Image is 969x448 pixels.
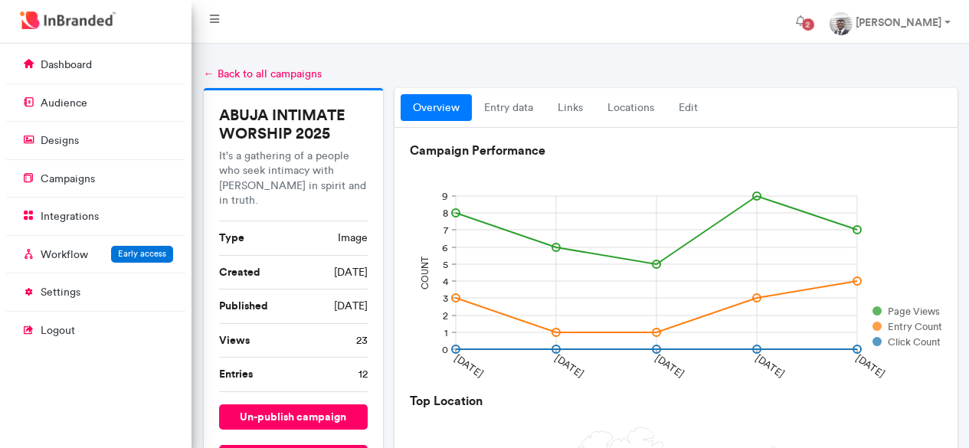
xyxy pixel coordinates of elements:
h5: ABUJA INTIMATE WORSHIP 2025 [219,106,368,142]
h6: Top Location [410,394,941,408]
a: designs [6,126,185,155]
a: settings [6,277,185,306]
b: Views [219,333,250,347]
span: [DATE] [334,299,368,314]
p: logout [41,323,75,338]
span: [DATE] [334,265,368,280]
b: Published [219,299,268,312]
a: locations [595,94,666,122]
text: 0 [442,344,448,355]
button: un-publish campaign [219,404,368,430]
a: Edit [666,94,710,122]
text: 3 [443,293,448,304]
text: [DATE] [453,352,486,380]
text: 6 [442,242,448,253]
button: 2 [784,6,817,37]
a: audience [6,88,185,117]
a: dashboard [6,50,185,79]
text: 9 [442,191,448,202]
span: image [338,231,368,246]
strong: [PERSON_NAME] [856,15,941,29]
p: integrations [41,209,99,224]
a: integrations [6,201,185,231]
img: InBranded Logo [16,8,119,33]
a: links [545,94,595,122]
text: [DATE] [653,352,686,380]
b: Created [219,265,260,279]
a: entry data [472,94,545,122]
b: Entries [219,367,253,381]
p: campaigns [41,172,95,187]
a: WorkflowEarly access [6,240,185,269]
p: designs [41,133,79,149]
a: ← Back to all campaigns [204,67,322,80]
span: 23 [356,333,368,348]
a: campaigns [6,164,185,193]
span: Early access [118,248,166,259]
a: overview [401,94,472,122]
a: [PERSON_NAME] [817,6,963,37]
p: settings [41,285,80,300]
span: 2 [802,18,814,31]
text: COUNT [420,257,430,289]
b: Type [219,231,244,244]
p: audience [41,96,87,111]
text: 7 [444,224,449,236]
img: profile dp [830,12,853,35]
text: [DATE] [553,352,586,380]
text: [DATE] [854,352,887,380]
text: 5 [443,259,448,270]
text: [DATE] [754,352,787,380]
text: 1 [444,327,448,338]
p: dashboard [41,57,92,73]
text: 2 [443,310,448,322]
h6: Campaign Performance [410,143,941,158]
text: 8 [443,208,448,219]
p: It's a gathering of a people who seek intimacy with [PERSON_NAME] in spirit and in truth. [219,149,368,208]
p: Workflow [41,247,88,263]
span: 12 [358,367,368,382]
text: 4 [443,276,449,287]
